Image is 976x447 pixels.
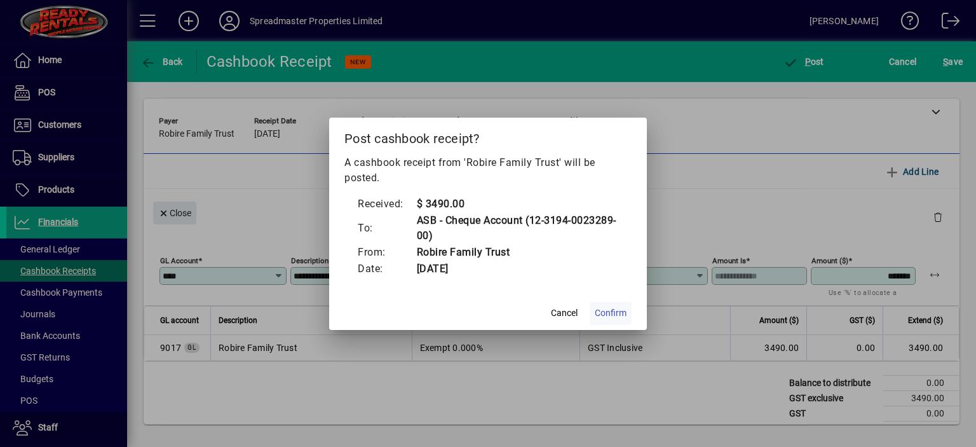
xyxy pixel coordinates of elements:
button: Cancel [544,302,585,325]
td: From: [357,244,416,261]
span: Cancel [551,306,578,320]
td: Received: [357,196,416,212]
td: To: [357,212,416,244]
td: Robire Family Trust [416,244,620,261]
span: Confirm [595,306,627,320]
h2: Post cashbook receipt? [329,118,647,155]
td: ASB - Cheque Account (12-3194-0023289-00) [416,212,620,244]
td: Date: [357,261,416,277]
button: Confirm [590,302,632,325]
p: A cashbook receipt from 'Robire Family Trust' will be posted. [344,155,632,186]
td: [DATE] [416,261,620,277]
td: $ 3490.00 [416,196,620,212]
